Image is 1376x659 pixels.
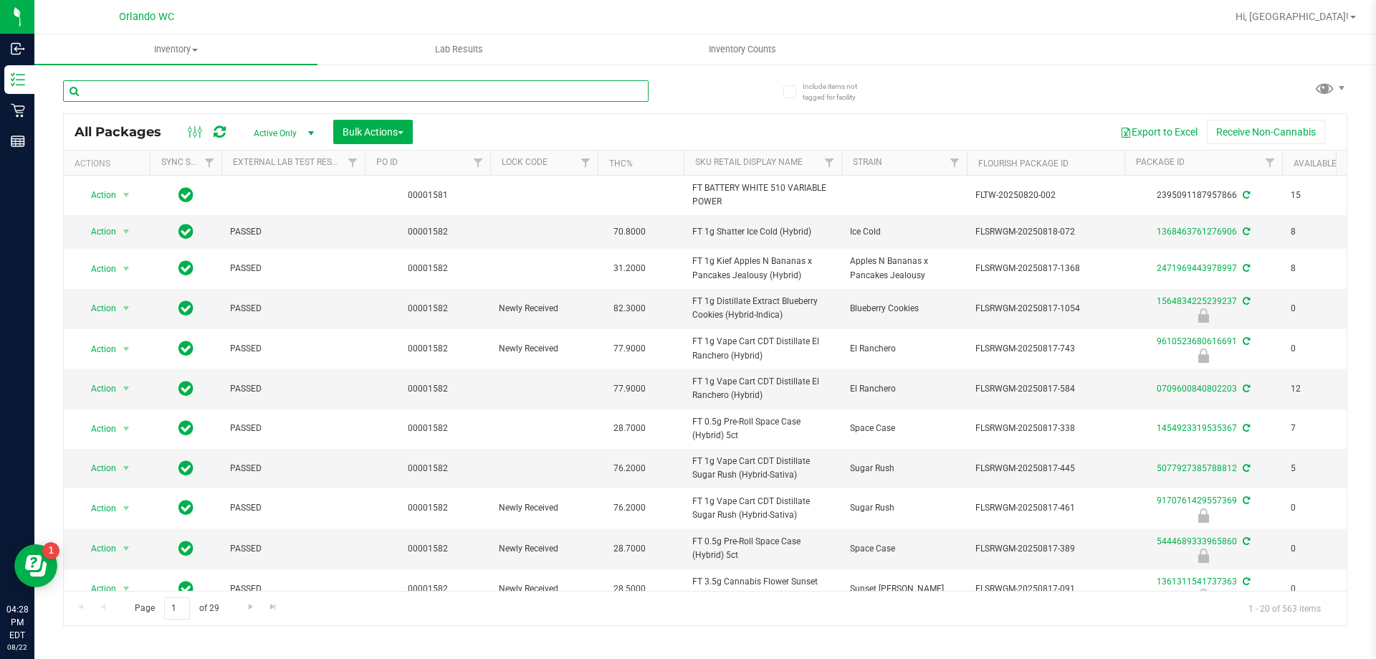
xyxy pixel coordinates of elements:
span: In Sync [178,498,193,518]
span: PASSED [230,462,356,475]
input: Search Package ID, Item Name, SKU, Lot or Part Number... [63,80,649,102]
span: 0 [1291,501,1345,515]
inline-svg: Retail [11,103,25,118]
span: select [118,379,135,399]
div: Newly Received [1122,549,1284,563]
span: 8 [1291,262,1345,275]
span: FLSRWGM-20250817-743 [975,342,1116,356]
span: Inventory [34,43,317,56]
span: Action [78,185,117,205]
a: Sync Status [161,157,216,167]
span: In Sync [178,222,193,242]
span: 77.9000 [606,379,653,399]
a: 00001582 [408,544,448,554]
span: In Sync [178,258,193,278]
a: 5077927385788812 [1157,463,1237,473]
span: FLTW-20250820-002 [975,189,1116,202]
a: THC% [609,158,633,169]
span: Action [78,458,117,478]
a: Filter [574,151,598,175]
span: FLSRWGM-20250817-1368 [975,262,1116,275]
span: PASSED [230,225,356,239]
span: 70.8000 [606,222,653,242]
span: Ice Cold [850,225,958,239]
span: 28.7000 [606,539,653,559]
span: 82.3000 [606,298,653,319]
span: In Sync [178,298,193,318]
span: Sugar Rush [850,501,958,515]
span: select [118,419,135,439]
span: Apples N Bananas x Pancakes Jealousy [850,255,958,282]
span: FLSRWGM-20250817-091 [975,582,1116,596]
button: Receive Non-Cannabis [1207,120,1325,144]
span: FLSRWGM-20250817-1054 [975,302,1116,316]
div: 2395091187957866 [1122,189,1284,202]
span: 7 [1291,422,1345,435]
span: PASSED [230,542,356,556]
a: Lab Results [317,34,601,65]
span: FLSRWGM-20250817-584 [975,382,1116,396]
a: 5444689333965860 [1157,536,1237,546]
span: FT 1g Vape Cart CDT Distillate El Ranchero (Hybrid) [692,375,833,402]
span: FT 1g Vape Cart CDT Distillate El Ranchero (Hybrid) [692,335,833,362]
span: Sync from Compliance System [1241,263,1250,273]
div: Newly Received [1122,308,1284,323]
span: Action [78,339,117,359]
span: Sync from Compliance System [1241,463,1250,473]
a: Package ID [1136,157,1185,167]
span: FLSRWGM-20250817-445 [975,462,1116,475]
inline-svg: Inventory [11,72,25,87]
a: 9170761429557369 [1157,496,1237,506]
a: Strain [853,157,882,167]
span: Sync from Compliance System [1241,227,1250,237]
span: Action [78,298,117,318]
span: Newly Received [499,501,589,515]
span: FT 0.5g Pre-Roll Space Case (Hybrid) 5ct [692,415,833,442]
a: 00001582 [408,343,448,354]
span: El Ranchero [850,382,958,396]
button: Export to Excel [1111,120,1207,144]
a: 1361311541737363 [1157,577,1237,587]
a: Sku Retail Display Name [695,157,803,167]
span: FT BATTERY WHITE 510 VARIABLE POWER [692,181,833,209]
span: Sync from Compliance System [1241,296,1250,306]
span: Sugar Rush [850,462,958,475]
span: 15 [1291,189,1345,202]
div: Newly Received [1122,589,1284,603]
span: Space Case [850,542,958,556]
a: Available [1294,158,1337,169]
span: In Sync [178,418,193,438]
span: FT 1g Vape Cart CDT Distillate Sugar Rush (Hybrid-Sativa) [692,455,833,482]
span: Sync from Compliance System [1241,496,1250,506]
span: PASSED [230,302,356,316]
span: FT 1g Kief Apples N Bananas x Pancakes Jealousy (Hybrid) [692,255,833,282]
a: Filter [818,151,841,175]
span: 76.2000 [606,498,653,518]
span: 0 [1291,342,1345,356]
span: 77.9000 [606,338,653,359]
span: Sync from Compliance System [1241,384,1250,394]
span: PASSED [230,382,356,396]
a: 00001582 [408,384,448,394]
a: 00001582 [408,263,448,273]
span: FLSRWGM-20250817-338 [975,422,1116,435]
span: All Packages [75,124,176,140]
span: In Sync [178,458,193,478]
span: select [118,222,135,242]
span: Bulk Actions [343,126,403,138]
span: 0 [1291,542,1345,556]
input: 1 [164,597,190,620]
span: PASSED [230,422,356,435]
span: Include items not tagged for facility [803,81,874,103]
a: 00001582 [408,584,448,594]
a: Inventory [34,34,317,65]
span: Page of 29 [123,597,231,620]
a: 00001582 [408,463,448,473]
button: Bulk Actions [333,120,413,144]
span: Action [78,419,117,439]
a: Lock Code [502,157,548,167]
span: PASSED [230,501,356,515]
span: El Ranchero [850,342,958,356]
span: Sunset [PERSON_NAME] [850,582,958,596]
